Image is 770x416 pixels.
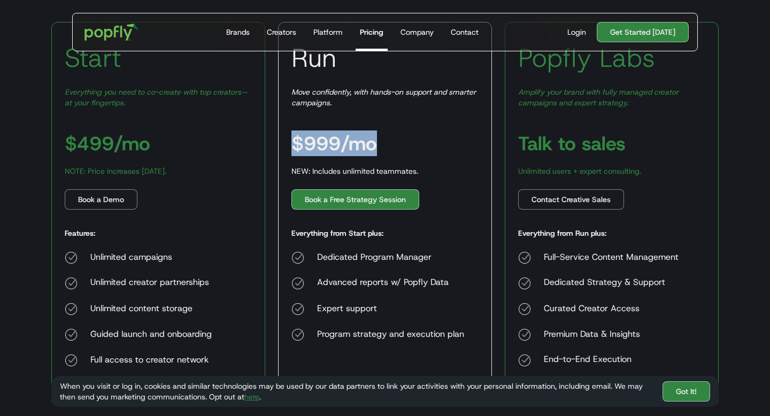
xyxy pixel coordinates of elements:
[356,13,388,51] a: Pricing
[317,303,464,315] div: Expert support
[244,392,259,402] a: here
[291,134,377,153] h3: $999/mo
[60,381,654,402] div: When you visit or log in, cookies and similar technologies may be used by our data partners to li...
[78,194,124,205] div: Book a Demo
[446,13,483,51] a: Contact
[305,194,406,205] div: Book a Free Strategy Session
[317,277,464,290] div: Advanced reports w/ Popfly Data
[532,194,611,205] div: Contact Creative Sales
[77,16,146,48] a: home
[396,13,438,51] a: Company
[309,13,347,51] a: Platform
[544,303,692,315] div: Curated Creator Access
[518,42,655,74] h3: Popfly Labs
[563,27,590,37] a: Login
[90,277,212,290] div: Unlimited creator partnerships
[401,27,434,37] div: Company
[222,13,254,51] a: Brands
[291,189,419,210] a: Book a Free Strategy Session
[65,42,121,74] h3: Start
[597,22,689,42] a: Get Started [DATE]
[90,354,212,367] div: Full access to creator network
[90,251,212,264] div: Unlimited campaigns
[451,27,479,37] div: Contact
[65,228,95,238] h5: Features:
[518,228,606,238] h5: Everything from Run plus:
[567,27,586,37] div: Login
[317,328,464,341] div: Program strategy and execution plan
[544,277,692,290] div: Dedicated Strategy & Support
[65,166,166,176] div: NOTE: Price increases [DATE].
[663,381,710,402] a: Got It!
[544,251,692,264] div: Full-Service Content Management
[291,42,336,74] h3: Run
[313,27,343,37] div: Platform
[518,134,626,153] h3: Talk to sales
[360,27,383,37] div: Pricing
[263,13,301,51] a: Creators
[90,303,212,315] div: Unlimited content storage
[65,189,137,210] a: Book a Demo
[65,134,150,153] h3: $499/mo
[317,251,464,264] div: Dedicated Program Manager
[291,228,383,238] h5: Everything from Start plus:
[267,27,296,37] div: Creators
[291,166,418,176] div: NEW: Includes unlimited teammates.
[518,166,641,176] div: Unlimited users + expert consulting.
[65,87,248,107] em: Everything you need to co-create with top creators—at your fingertips.
[518,189,624,210] a: Contact Creative Sales
[226,27,250,37] div: Brands
[90,328,212,341] div: Guided launch and onboarding
[544,328,692,341] div: Premium Data & Insights
[544,354,692,367] div: End-to-End Execution
[291,87,476,107] em: Move confidently, with hands-on support and smarter campaigns.
[518,87,679,107] em: Amplify your brand with fully managed creator campaigns and expert strategy.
